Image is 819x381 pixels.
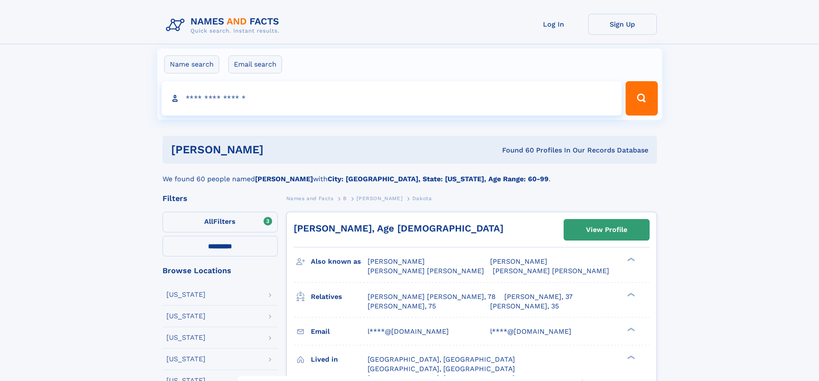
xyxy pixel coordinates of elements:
[490,302,559,311] a: [PERSON_NAME], 35
[311,254,368,269] h3: Also known as
[368,302,436,311] a: [PERSON_NAME], 75
[163,164,657,184] div: We found 60 people named with .
[519,14,588,35] a: Log In
[625,354,635,360] div: ❯
[356,195,402,201] span: [PERSON_NAME]
[164,55,219,73] label: Name search
[368,355,515,363] span: [GEOGRAPHIC_DATA], [GEOGRAPHIC_DATA]
[294,223,503,234] a: [PERSON_NAME], Age [DEMOGRAPHIC_DATA]
[412,195,432,201] span: Dakota
[255,175,313,183] b: [PERSON_NAME]
[163,212,278,232] label: Filters
[625,292,635,297] div: ❯
[368,365,515,373] span: [GEOGRAPHIC_DATA], [GEOGRAPHIC_DATA]
[493,267,609,275] span: [PERSON_NAME] [PERSON_NAME]
[383,146,648,155] div: Found 60 Profiles In Our Records Database
[166,356,206,363] div: [US_STATE]
[228,55,282,73] label: Email search
[564,219,649,240] a: View Profile
[166,291,206,298] div: [US_STATE]
[626,81,657,116] button: Search Button
[588,14,657,35] a: Sign Up
[504,292,573,302] a: [PERSON_NAME], 37
[343,193,347,204] a: B
[311,352,368,367] h3: Lived in
[625,326,635,332] div: ❯
[343,195,347,201] span: B
[166,334,206,341] div: [US_STATE]
[490,257,547,265] span: [PERSON_NAME]
[171,144,383,155] h1: [PERSON_NAME]
[311,290,368,304] h3: Relatives
[356,193,402,204] a: [PERSON_NAME]
[368,257,425,265] span: [PERSON_NAME]
[166,313,206,320] div: [US_STATE]
[311,324,368,339] h3: Email
[286,193,334,204] a: Names and Facts
[625,257,635,262] div: ❯
[204,217,213,226] span: All
[586,220,627,240] div: View Profile
[163,14,286,37] img: Logo Names and Facts
[163,267,278,274] div: Browse Locations
[162,81,622,116] input: search input
[328,175,549,183] b: City: [GEOGRAPHIC_DATA], State: [US_STATE], Age Range: 60-99
[368,292,496,302] a: [PERSON_NAME] [PERSON_NAME], 78
[368,267,484,275] span: [PERSON_NAME] [PERSON_NAME]
[163,195,278,202] div: Filters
